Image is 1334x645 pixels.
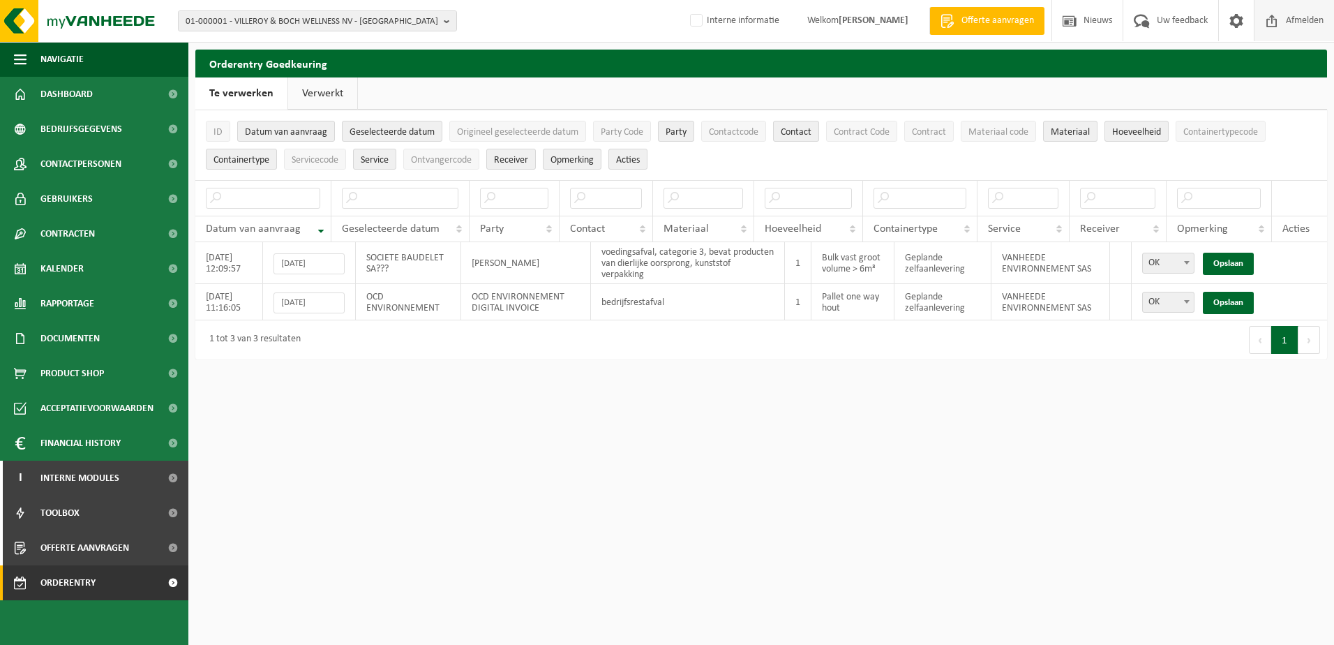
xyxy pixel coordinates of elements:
[195,284,263,320] td: [DATE] 11:16:05
[658,121,694,142] button: PartyParty: Activate to sort
[701,121,766,142] button: ContactcodeContactcode: Activate to sort
[1051,127,1090,138] span: Materiaal
[40,426,121,461] span: Financial History
[213,127,223,138] span: ID
[811,284,894,320] td: Pallet one way hout
[593,121,651,142] button: Party CodeParty Code: Activate to sort
[616,155,640,165] span: Acties
[411,155,472,165] span: Ontvangercode
[480,223,504,235] span: Party
[486,149,536,170] button: ReceiverReceiver: Activate to sort
[206,149,277,170] button: ContainertypeContainertype: Activate to sort
[991,284,1110,320] td: VANHEEDE ENVIRONNEMENT SAS
[1271,326,1298,354] button: 1
[284,149,346,170] button: ServicecodeServicecode: Activate to sort
[1104,121,1169,142] button: HoeveelheidHoeveelheid: Activate to sort
[40,181,93,216] span: Gebruikers
[40,251,84,286] span: Kalender
[894,242,991,284] td: Geplande zelfaanlevering
[811,242,894,284] td: Bulk vast groot volume > 6m³
[781,127,811,138] span: Contact
[353,149,396,170] button: ServiceService: Activate to sort
[874,223,938,235] span: Containertype
[245,127,327,138] span: Datum van aanvraag
[1177,223,1228,235] span: Opmerking
[356,242,462,284] td: SOCIETE BAUDELET SA???
[178,10,457,31] button: 01-000001 - VILLEROY & BOCH WELLNESS NV - [GEOGRAPHIC_DATA]
[40,391,153,426] span: Acceptatievoorwaarden
[601,127,643,138] span: Party Code
[40,147,121,181] span: Contactpersonen
[1282,223,1310,235] span: Acties
[785,242,811,284] td: 1
[1203,253,1254,275] a: Opslaan
[709,127,758,138] span: Contactcode
[1176,121,1266,142] button: ContainertypecodeContainertypecode: Activate to sort
[968,127,1028,138] span: Materiaal code
[543,149,601,170] button: OpmerkingOpmerking: Activate to sort
[929,7,1044,35] a: Offerte aanvragen
[912,127,946,138] span: Contract
[591,284,785,320] td: bedrijfsrestafval
[1043,121,1097,142] button: MateriaalMateriaal: Activate to sort
[361,155,389,165] span: Service
[988,223,1021,235] span: Service
[213,155,269,165] span: Containertype
[894,284,991,320] td: Geplande zelfaanlevering
[40,216,95,251] span: Contracten
[40,565,158,600] span: Orderentry Goedkeuring
[1143,253,1194,273] span: OK
[785,284,811,320] td: 1
[1183,127,1258,138] span: Containertypecode
[457,127,578,138] span: Origineel geselecteerde datum
[195,50,1327,77] h2: Orderentry Goedkeuring
[1142,292,1194,313] span: OK
[765,223,821,235] span: Hoeveelheid
[195,77,287,110] a: Te verwerken
[666,127,687,138] span: Party
[904,121,954,142] button: ContractContract: Activate to sort
[14,461,27,496] span: I
[206,223,301,235] span: Datum van aanvraag
[350,127,435,138] span: Geselecteerde datum
[202,327,301,353] div: 1 tot 3 van 3 resultaten
[186,11,438,32] span: 01-000001 - VILLEROY & BOCH WELLNESS NV - [GEOGRAPHIC_DATA]
[494,155,528,165] span: Receiver
[40,321,100,356] span: Documenten
[958,14,1037,28] span: Offerte aanvragen
[292,155,338,165] span: Servicecode
[40,286,94,321] span: Rapportage
[40,356,104,391] span: Product Shop
[1142,253,1194,274] span: OK
[687,10,779,31] label: Interne informatie
[1143,292,1194,312] span: OK
[961,121,1036,142] button: Materiaal codeMateriaal code: Activate to sort
[449,121,586,142] button: Origineel geselecteerde datumOrigineel geselecteerde datum: Activate to sort
[461,242,590,284] td: [PERSON_NAME]
[550,155,594,165] span: Opmerking
[40,112,122,147] span: Bedrijfsgegevens
[195,242,263,284] td: [DATE] 12:09:57
[773,121,819,142] button: ContactContact: Activate to sort
[1203,292,1254,314] a: Opslaan
[834,127,890,138] span: Contract Code
[40,77,93,112] span: Dashboard
[1249,326,1271,354] button: Previous
[356,284,462,320] td: OCD ENVIRONNEMENT
[826,121,897,142] button: Contract CodeContract Code: Activate to sort
[237,121,335,142] button: Datum van aanvraagDatum van aanvraag: Activate to remove sorting
[403,149,479,170] button: OntvangercodeOntvangercode: Activate to sort
[570,223,605,235] span: Contact
[991,242,1110,284] td: VANHEEDE ENVIRONNEMENT SAS
[591,242,785,284] td: voedingsafval, categorie 3, bevat producten van dierlijke oorsprong, kunststof verpakking
[1080,223,1120,235] span: Receiver
[288,77,357,110] a: Verwerkt
[608,149,647,170] button: Acties
[40,42,84,77] span: Navigatie
[839,15,908,26] strong: [PERSON_NAME]
[342,121,442,142] button: Geselecteerde datumGeselecteerde datum: Activate to sort
[206,121,230,142] button: IDID: Activate to sort
[664,223,709,235] span: Materiaal
[40,496,80,531] span: Toolbox
[40,461,119,496] span: Interne modules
